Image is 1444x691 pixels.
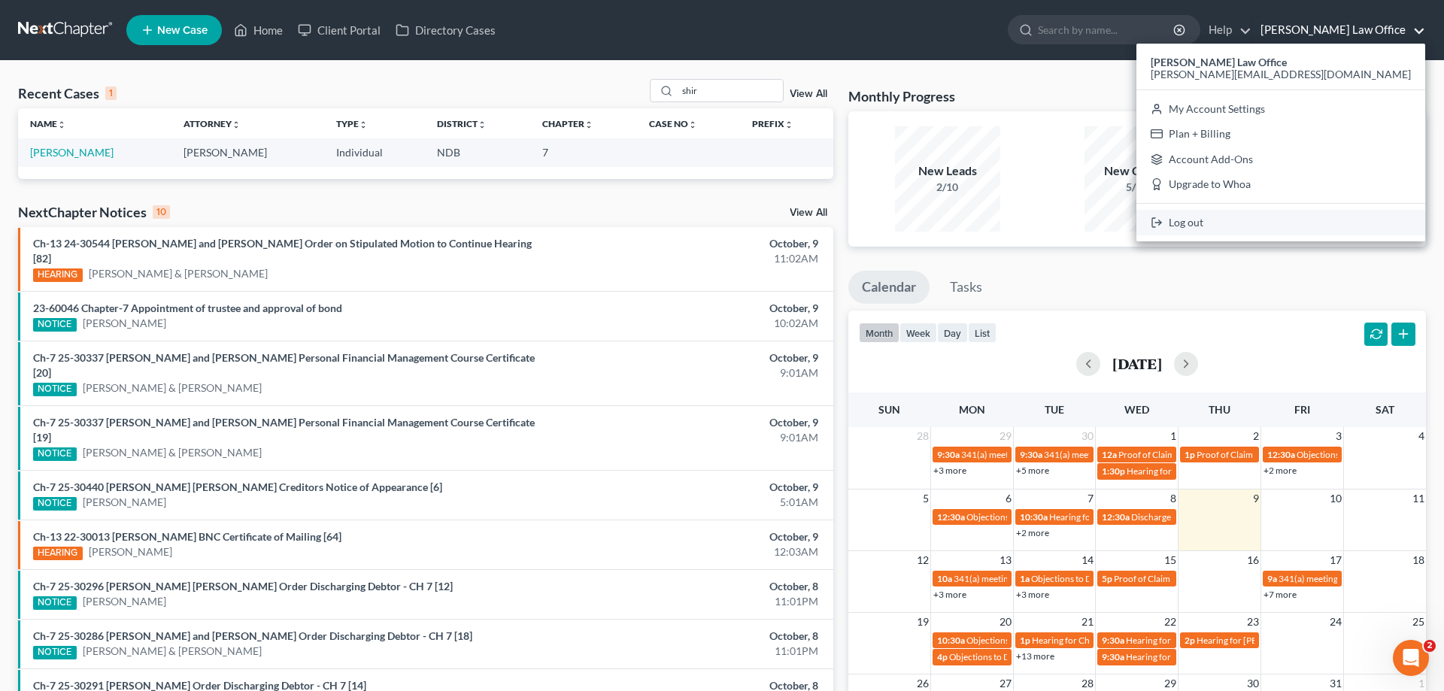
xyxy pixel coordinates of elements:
td: NDB [425,138,530,166]
a: Calendar [848,271,930,304]
div: New Leads [895,162,1000,180]
span: 10a [937,573,952,584]
a: +3 more [1016,589,1049,600]
a: +7 more [1263,589,1297,600]
div: [PERSON_NAME] Law Office [1136,44,1425,241]
a: [PERSON_NAME] [89,544,172,559]
a: [PERSON_NAME] [83,594,166,609]
a: 23-60046 Chapter-7 Appointment of trustee and approval of bond [33,302,342,314]
a: +2 more [1016,527,1049,538]
span: Wed [1124,403,1149,416]
a: View All [790,208,827,218]
span: 1p [1185,449,1195,460]
a: Chapterunfold_more [542,118,593,129]
span: 2p [1185,635,1195,646]
span: 1p [1020,635,1030,646]
a: View All [790,89,827,99]
span: 13 [998,551,1013,569]
div: 9:01AM [566,365,818,380]
span: Sun [878,403,900,416]
span: Hearing for [PERSON_NAME] & [PERSON_NAME] [1126,635,1323,646]
span: 9a [1267,573,1277,584]
div: NOTICE [33,497,77,511]
div: NextChapter Notices [18,203,170,221]
a: Ch-13 24-30544 [PERSON_NAME] and [PERSON_NAME] Order on Stipulated Motion to Continue Hearing [82] [33,237,532,265]
a: [PERSON_NAME] [30,146,114,159]
a: Ch-7 25-30286 [PERSON_NAME] and [PERSON_NAME] Order Discharging Debtor - CH 7 [18] [33,629,472,642]
a: Home [226,17,290,44]
button: month [859,323,899,343]
span: 12 [915,551,930,569]
span: 18 [1411,551,1426,569]
div: NOTICE [33,318,77,332]
span: 7 [1086,489,1095,508]
span: 20 [998,613,1013,631]
input: Search by name... [1038,16,1176,44]
div: October, 9 [566,480,818,495]
span: 29 [998,427,1013,445]
i: unfold_more [232,120,241,129]
div: 1 [105,86,117,100]
span: Objections to Discharge Due (PFMC-7) for [PERSON_NAME] [1031,573,1269,584]
div: October, 8 [566,579,818,594]
div: 5:01AM [566,495,818,510]
span: Objections to Discharge Due (PFMC-7) for [PERSON_NAME] [966,635,1204,646]
a: Help [1201,17,1251,44]
span: 21 [1080,613,1095,631]
a: +2 more [1263,465,1297,476]
div: 10:02AM [566,316,818,331]
div: NOTICE [33,646,77,659]
span: Objections to Discharge Due (PFMC-7) for [PERSON_NAME][DEMOGRAPHIC_DATA] [949,651,1286,662]
a: [PERSON_NAME] & [PERSON_NAME] [89,266,268,281]
span: 1 [1169,427,1178,445]
span: 12:30a [1267,449,1295,460]
span: 28 [915,427,930,445]
h2: [DATE] [1112,356,1162,371]
a: [PERSON_NAME] & [PERSON_NAME] [83,380,262,396]
span: Fri [1294,403,1310,416]
span: 9:30a [1020,449,1042,460]
div: October, 9 [566,415,818,430]
span: 30 [1080,427,1095,445]
span: 6 [1004,489,1013,508]
span: New Case [157,25,208,36]
span: 17 [1328,551,1343,569]
span: 22 [1163,613,1178,631]
span: Hearing for [PERSON_NAME] & [PERSON_NAME] [1126,651,1323,662]
div: October, 9 [566,529,818,544]
div: NOTICE [33,596,77,610]
span: 341(a) meeting for [PERSON_NAME] & [PERSON_NAME] [961,449,1186,460]
a: Ch-7 25-30337 [PERSON_NAME] and [PERSON_NAME] Personal Financial Management Course Certificate [20] [33,351,535,379]
a: Client Portal [290,17,388,44]
span: 10:30a [937,635,965,646]
i: unfold_more [57,120,66,129]
div: NOTICE [33,383,77,396]
div: 9:01AM [566,430,818,445]
a: Typeunfold_more [336,118,368,129]
strong: [PERSON_NAME] Law Office [1151,56,1287,68]
button: week [899,323,937,343]
span: 2 [1424,640,1436,652]
span: 1:30p [1102,465,1125,477]
input: Search by name... [678,80,783,102]
i: unfold_more [478,120,487,129]
span: 9:30a [937,449,960,460]
span: Tue [1045,403,1064,416]
span: 16 [1245,551,1260,569]
a: Tasks [936,271,996,304]
a: Account Add-Ons [1136,147,1425,172]
span: [PERSON_NAME][EMAIL_ADDRESS][DOMAIN_NAME] [1151,68,1411,80]
i: unfold_more [784,120,793,129]
span: 1a [1020,573,1030,584]
i: unfold_more [584,120,593,129]
span: 4 [1417,427,1426,445]
div: October, 8 [566,629,818,644]
span: Proof of Claim Deadline - Government for [PERSON_NAME] [1114,573,1349,584]
div: Recent Cases [18,84,117,102]
a: +3 more [933,589,966,600]
span: Hearing for Cheyenne Czech [1032,635,1145,646]
a: Directory Cases [388,17,503,44]
div: HEARING [33,268,83,282]
a: [PERSON_NAME] [83,316,166,331]
div: 11:02AM [566,251,818,266]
